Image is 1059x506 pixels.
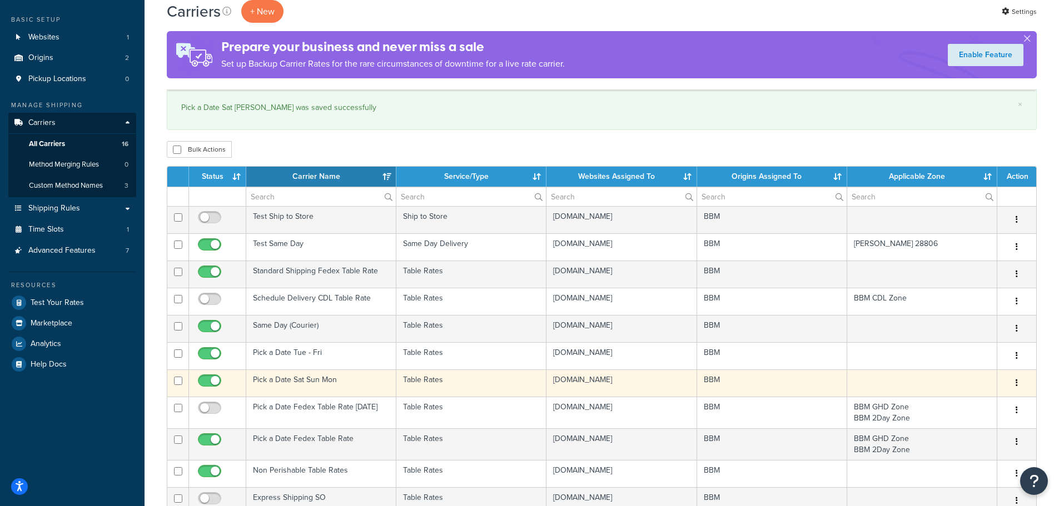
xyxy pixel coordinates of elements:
[221,56,565,72] p: Set up Backup Carrier Rates for the rare circumstances of downtime for a live rate carrier.
[29,181,103,191] span: Custom Method Names
[8,48,136,68] a: Origins 2
[246,428,396,460] td: Pick a Date Fedex Table Rate
[697,260,847,288] td: BBM
[28,74,86,84] span: Pickup Locations
[8,134,136,154] li: All Carriers
[246,288,396,315] td: Schedule Delivery CDL Table Rate
[546,315,697,342] td: [DOMAIN_NAME]
[28,204,80,213] span: Shipping Rules
[697,342,847,369] td: BBM
[28,53,53,63] span: Origins
[697,288,847,315] td: BBM
[546,369,697,397] td: [DOMAIN_NAME]
[8,176,136,196] a: Custom Method Names 3
[28,33,59,42] span: Websites
[396,233,546,260] td: Same Day Delivery
[697,369,847,397] td: BBM
[8,15,136,24] div: Basic Setup
[697,206,847,233] td: BBM
[847,187,997,206] input: Search
[167,31,221,78] img: ad-rules-rateshop-fe6ec290ccb7230408bd80ed9643f0289d75e0ffd9eb532fc0e269fcd187b520.png
[28,246,96,255] span: Advanced Features
[189,167,246,187] th: Status: activate to sort column ascending
[546,167,697,187] th: Websites Assigned To: activate to sort column ascending
[697,167,847,187] th: Origins Assigned To: activate to sort column ascending
[8,313,136,333] a: Marketplace
[246,460,396,487] td: Non Perishable Table Rates
[697,397,847,428] td: BBM
[125,181,128,191] span: 3
[8,354,136,374] a: Help Docs
[396,397,546,428] td: Table Rates
[125,53,129,63] span: 2
[396,342,546,369] td: Table Rates
[127,225,129,234] span: 1
[167,141,232,158] button: Bulk Actions
[396,206,546,233] td: Ship to Store
[697,187,847,206] input: Search
[697,233,847,260] td: BBM
[246,233,396,260] td: Test Same Day
[697,315,847,342] td: BBM
[167,1,221,22] h1: Carriers
[1020,467,1048,495] button: Open Resource Center
[246,206,396,233] td: Test Ship to Store
[246,187,396,206] input: Search
[29,160,99,169] span: Method Merging Rules
[396,315,546,342] td: Table Rates
[1018,100,1022,109] a: ×
[31,339,61,349] span: Analytics
[8,48,136,68] li: Origins
[122,139,128,149] span: 16
[246,315,396,342] td: Same Day (Courier)
[546,397,697,428] td: [DOMAIN_NAME]
[546,288,697,315] td: [DOMAIN_NAME]
[847,288,997,315] td: BBM CDL Zone
[28,225,64,234] span: Time Slots
[8,219,136,240] a: Time Slots 1
[396,187,546,206] input: Search
[847,428,997,460] td: BBM GHD Zone BBM 2Day Zone
[246,342,396,369] td: Pick a Date Tue - Fri
[8,198,136,219] a: Shipping Rules
[8,27,136,48] a: Websites 1
[125,160,128,169] span: 0
[396,260,546,288] td: Table Rates
[1002,4,1037,19] a: Settings
[546,342,697,369] td: [DOMAIN_NAME]
[8,219,136,240] li: Time Slots
[31,298,84,308] span: Test Your Rates
[8,69,136,89] a: Pickup Locations 0
[181,100,1022,116] div: Pick a Date Sat [PERSON_NAME] was saved successfully
[246,167,396,187] th: Carrier Name: activate to sort column ascending
[997,167,1036,187] th: Action
[221,38,565,56] h4: Prepare your business and never miss a sale
[246,397,396,428] td: Pick a Date Fedex Table Rate [DATE]
[126,246,129,255] span: 7
[546,233,697,260] td: [DOMAIN_NAME]
[125,74,129,84] span: 0
[8,69,136,89] li: Pickup Locations
[8,334,136,354] li: Analytics
[8,113,136,197] li: Carriers
[8,280,136,290] div: Resources
[8,113,136,133] a: Carriers
[8,154,136,175] li: Method Merging Rules
[8,293,136,313] a: Test Your Rates
[697,460,847,487] td: BBM
[8,101,136,110] div: Manage Shipping
[8,154,136,175] a: Method Merging Rules 0
[396,369,546,397] td: Table Rates
[127,33,129,42] span: 1
[546,460,697,487] td: [DOMAIN_NAME]
[246,369,396,397] td: Pick a Date Sat Sun Mon
[396,288,546,315] td: Table Rates
[31,319,72,328] span: Marketplace
[396,428,546,460] td: Table Rates
[697,428,847,460] td: BBM
[546,187,696,206] input: Search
